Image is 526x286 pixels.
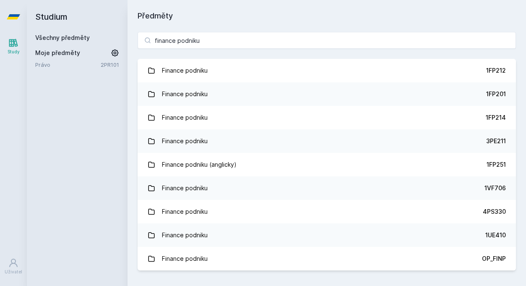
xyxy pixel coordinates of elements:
[485,231,506,239] div: 1UE410
[138,106,516,129] a: Finance podniku 1FP214
[138,10,516,22] h1: Předměty
[2,254,25,279] a: Uživatel
[35,49,80,57] span: Moje předměty
[162,203,208,220] div: Finance podniku
[162,62,208,79] div: Finance podniku
[162,109,208,126] div: Finance podniku
[162,86,208,102] div: Finance podniku
[138,59,516,82] a: Finance podniku 1FP212
[162,180,208,197] div: Finance podniku
[138,200,516,223] a: Finance podniku 4PS330
[483,207,506,216] div: 4PS330
[138,247,516,270] a: Finance podniku OP_FINP
[35,34,90,41] a: Všechny předměty
[486,66,506,75] div: 1FP212
[486,90,506,98] div: 1FP201
[162,250,208,267] div: Finance podniku
[138,32,516,49] input: Název nebo ident předmětu…
[486,113,506,122] div: 1FP214
[138,129,516,153] a: Finance podniku 3PE211
[162,133,208,150] div: Finance podniku
[486,137,506,145] div: 3PE211
[484,184,506,192] div: 1VF706
[482,255,506,263] div: OP_FINP
[487,160,506,169] div: 1FP251
[35,60,101,69] a: Právo
[138,82,516,106] a: Finance podniku 1FP201
[8,49,20,55] div: Study
[162,156,237,173] div: Finance podniku (anglicky)
[5,269,22,275] div: Uživatel
[138,176,516,200] a: Finance podniku 1VF706
[162,227,208,244] div: Finance podniku
[101,61,119,68] a: 2PR101
[138,153,516,176] a: Finance podniku (anglicky) 1FP251
[2,34,25,59] a: Study
[138,223,516,247] a: Finance podniku 1UE410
